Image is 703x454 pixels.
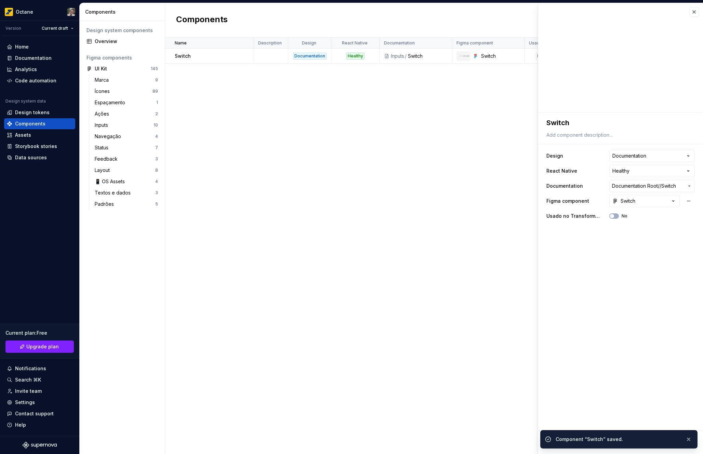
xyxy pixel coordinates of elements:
[609,180,695,192] button: Documentation Root//Switch
[4,363,75,374] button: Notifications
[612,198,635,204] div: Switch
[84,63,161,74] a: UI Kit145
[342,40,368,46] p: React Native
[92,75,161,85] a: Marca9
[87,54,158,61] div: Figma components
[95,167,112,174] div: Layout
[95,133,124,140] div: Navegação
[23,442,57,449] a: Supernova Logo
[155,145,158,150] div: 7
[546,198,589,204] label: Figma component
[85,9,162,15] div: Components
[546,183,583,189] label: Documentation
[155,190,158,196] div: 3
[15,399,35,406] div: Settings
[660,183,661,189] span: /
[456,40,493,46] p: Figma component
[155,201,158,207] div: 5
[42,26,68,31] span: Current draft
[15,120,45,127] div: Components
[151,66,158,71] div: 145
[391,53,404,59] div: Inputs
[92,97,161,108] a: Espaçamento1
[39,24,77,33] button: Current draft
[529,40,553,46] p: Usado no Transforma KMV
[87,27,158,34] div: Design system components
[15,388,42,395] div: Invite team
[155,134,158,139] div: 4
[175,40,187,46] p: Name
[4,141,75,152] a: Storybook stories
[175,53,191,59] p: Switch
[346,53,364,59] div: Healthy
[536,53,544,59] div: No
[95,65,107,72] div: UI Kit
[258,40,282,46] p: Description
[4,408,75,419] button: Contact support
[4,75,75,86] a: Code automation
[457,54,469,57] img: Switch
[612,183,660,189] span: Documentation Root /
[5,340,74,353] a: Upgrade plan
[4,374,75,385] button: Search ⌘K
[95,38,158,45] div: Overview
[15,132,31,138] div: Assets
[4,419,75,430] button: Help
[95,178,128,185] div: 📱 OS Assets
[92,176,161,187] a: 📱 OS Assets4
[4,64,75,75] a: Analytics
[155,77,158,83] div: 9
[155,168,158,173] div: 8
[92,142,161,153] a: Status7
[384,40,415,46] p: Documentation
[15,77,56,84] div: Code automation
[15,66,37,73] div: Analytics
[156,100,158,105] div: 1
[546,168,577,174] label: React Native
[609,195,680,207] button: Switch
[661,183,676,189] span: Switch
[15,365,46,372] div: Notifications
[15,109,50,116] div: Design tokens
[15,422,26,428] div: Help
[546,213,601,219] label: Usado no Transforma KMV
[152,89,158,94] div: 89
[5,330,74,336] div: Current plan : Free
[5,8,13,16] img: e8093afa-4b23-4413-bf51-00cde92dbd3f.png
[15,410,54,417] div: Contact support
[155,179,158,184] div: 4
[92,165,161,176] a: Layout8
[556,436,680,443] div: Component “Switch” saved.
[545,117,693,129] textarea: Switch
[4,107,75,118] a: Design tokens
[67,8,75,16] img: Tiago
[5,98,46,104] div: Design system data
[538,3,703,112] iframe: figma-embed
[92,108,161,119] a: Ações2
[95,201,117,208] div: Padrões
[546,152,563,159] label: Design
[4,386,75,397] a: Invite team
[95,88,112,95] div: Ícones
[15,43,29,50] div: Home
[154,122,158,128] div: 10
[4,130,75,141] a: Assets
[15,55,52,62] div: Documentation
[95,122,111,129] div: Inputs
[92,187,161,198] a: Textos e dados3
[4,152,75,163] a: Data sources
[92,199,161,210] a: Padrões5
[302,40,316,46] p: Design
[5,26,21,31] div: Version
[15,154,47,161] div: Data sources
[4,397,75,408] a: Settings
[481,53,520,59] div: Switch
[95,144,111,151] div: Status
[26,343,59,350] span: Upgrade plan
[155,111,158,117] div: 2
[95,77,111,83] div: Marca
[15,376,41,383] div: Search ⌘K
[176,14,228,26] h2: Components
[84,36,161,47] a: Overview
[95,99,128,106] div: Espaçamento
